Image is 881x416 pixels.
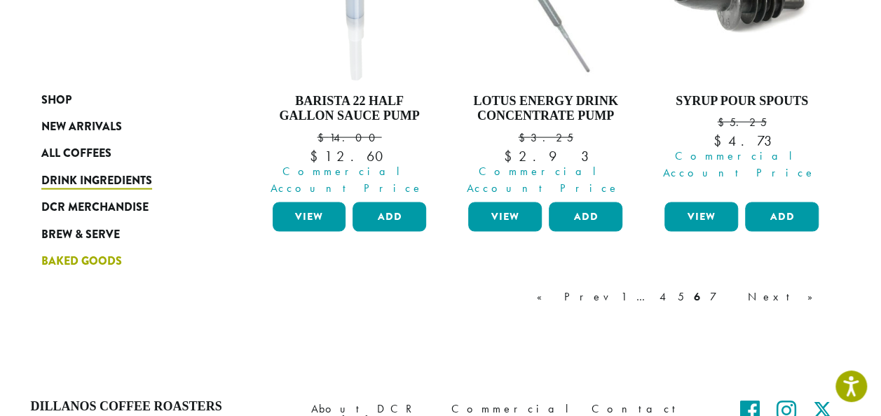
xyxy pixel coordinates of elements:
[657,289,671,305] a: 4
[468,202,542,232] a: View
[504,147,519,165] span: $
[353,202,426,232] button: Add
[41,226,120,244] span: Brew & Serve
[745,289,826,305] a: Next »
[691,289,703,305] a: 6
[41,87,210,113] a: Shop
[41,248,210,275] a: Baked Goods
[707,289,741,305] a: 7
[717,115,766,130] bdi: 5.25
[41,118,122,136] span: New Arrivals
[273,202,346,232] a: View
[713,132,770,150] bdi: 4.73
[41,113,210,140] a: New Arrivals
[504,147,587,165] bdi: 2.93
[713,132,728,150] span: $
[459,163,626,197] span: Commercial Account Price
[745,202,819,232] button: Add
[465,94,626,124] h4: Lotus Energy Drink Concentrate Pump
[41,172,152,190] span: Drink Ingredients
[661,94,822,109] h4: Syrup Pour Spouts
[41,167,210,194] a: Drink Ingredients
[41,253,122,270] span: Baked Goods
[549,202,622,232] button: Add
[317,130,381,145] bdi: 14.00
[41,92,71,109] span: Shop
[675,289,687,305] a: 5
[310,147,389,165] bdi: 12.60
[310,147,325,165] span: $
[41,194,210,221] a: DCR Merchandise
[634,289,653,305] a: …
[41,199,149,216] span: DCR Merchandise
[41,145,111,162] span: All Coffees
[41,140,210,167] a: All Coffees
[31,399,290,415] h4: Dillanos Coffee Roasters
[41,221,210,247] a: Brew & Serve
[717,115,729,130] span: $
[618,289,629,305] a: 1
[317,130,329,145] span: $
[534,289,614,305] a: « Prev
[269,94,430,124] h4: Barista 22 Half Gallon Sauce Pump
[264,163,430,197] span: Commercial Account Price
[518,130,573,145] bdi: 3.25
[518,130,530,145] span: $
[664,202,738,232] a: View
[655,148,822,181] span: Commercial Account Price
